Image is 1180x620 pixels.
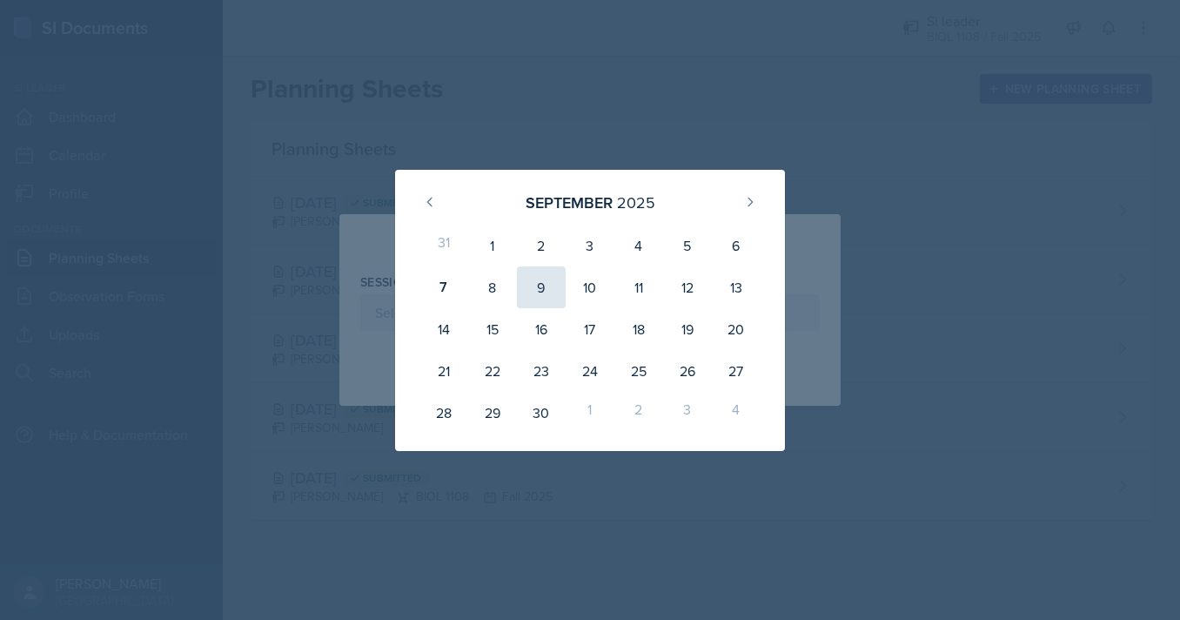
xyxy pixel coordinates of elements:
div: 23 [517,350,566,392]
div: 20 [712,308,761,350]
div: 31 [419,225,468,266]
div: September [526,191,613,214]
div: 1 [566,392,614,434]
div: 3 [566,225,614,266]
div: 18 [614,308,663,350]
div: 25 [614,350,663,392]
div: 4 [712,392,761,434]
div: 12 [663,266,712,308]
div: 4 [614,225,663,266]
div: 17 [566,308,614,350]
div: 28 [419,392,468,434]
div: 21 [419,350,468,392]
div: 2 [614,392,663,434]
div: 9 [517,266,566,308]
div: 6 [712,225,761,266]
div: 30 [517,392,566,434]
div: 22 [468,350,517,392]
div: 24 [566,350,614,392]
div: 26 [663,350,712,392]
div: 10 [566,266,614,308]
div: 5 [663,225,712,266]
div: 27 [712,350,761,392]
div: 7 [419,266,468,308]
div: 3 [663,392,712,434]
div: 13 [712,266,761,308]
div: 1 [468,225,517,266]
div: 19 [663,308,712,350]
div: 2025 [617,191,655,214]
div: 8 [468,266,517,308]
div: 29 [468,392,517,434]
div: 2 [517,225,566,266]
div: 16 [517,308,566,350]
div: 14 [419,308,468,350]
div: 11 [614,266,663,308]
div: 15 [468,308,517,350]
